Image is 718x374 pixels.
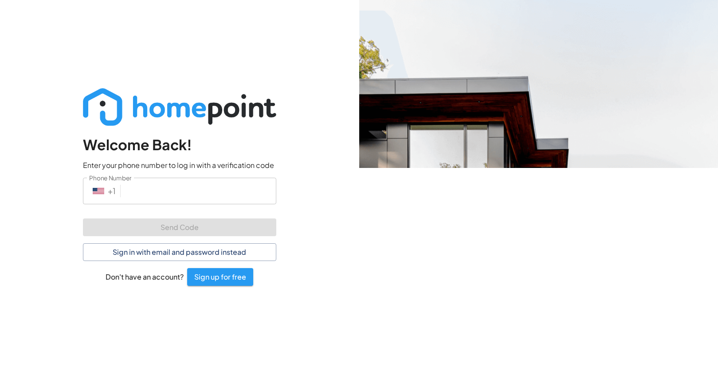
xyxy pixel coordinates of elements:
button: Sign up for free [187,268,253,286]
h6: Don't have an account? [106,271,184,282]
img: Logo [83,88,276,126]
h4: Welcome Back! [83,136,276,154]
label: Phone Number [89,174,131,183]
button: Sign in with email and password instead [83,243,276,261]
p: Enter your phone number to log in with a verification code [83,160,276,171]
